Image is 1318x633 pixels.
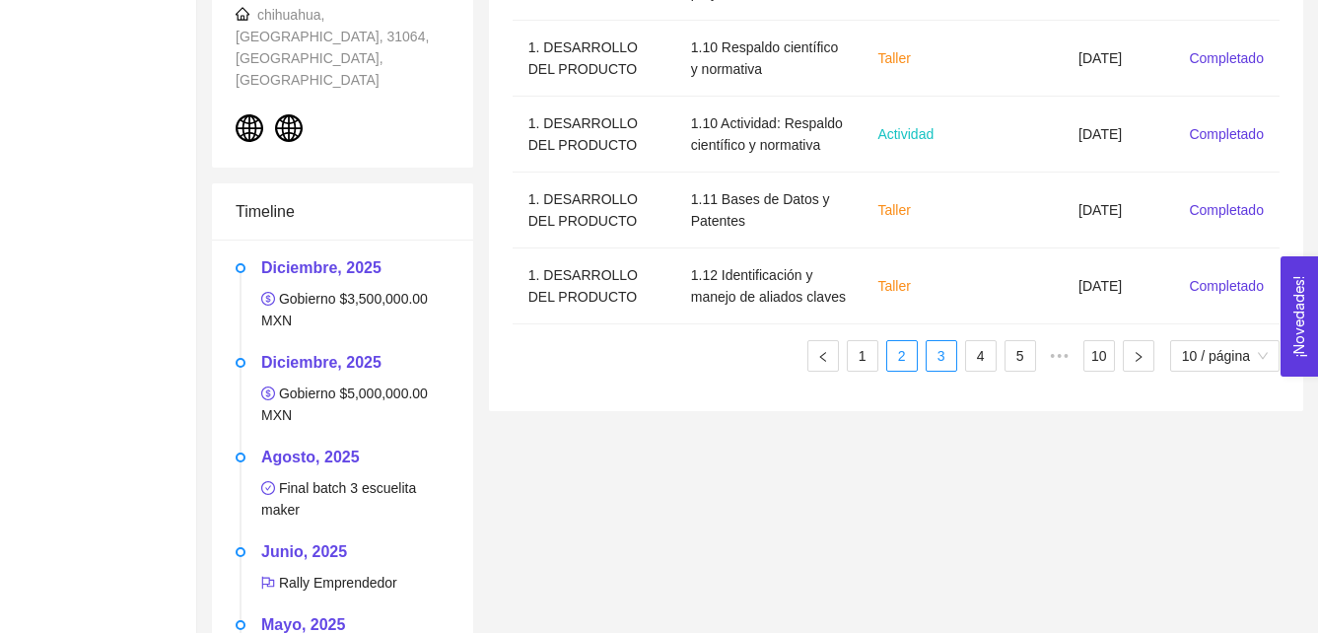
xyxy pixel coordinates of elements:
[236,7,249,21] span: home
[261,540,450,564] h5: Junio, 2025
[877,50,910,66] span: Taller
[966,341,996,371] a: 4
[261,351,450,375] h5: Diciembre, 2025
[807,340,839,372] li: Página anterior
[513,173,675,248] td: 1. DESARROLLO DEL PRODUCTO
[1084,341,1114,371] a: 10
[1063,173,1173,248] td: [DATE]
[261,387,275,400] span: dollar
[1189,50,1264,66] span: Completado
[807,340,839,372] button: left
[236,183,450,240] div: Timeline
[261,481,275,495] span: check-circle
[1189,202,1264,218] span: Completado
[877,278,910,294] span: Taller
[275,125,307,141] a: global
[927,341,956,371] a: 3
[817,351,829,363] span: left
[1182,341,1268,371] span: 10 / página
[1189,278,1264,294] span: Completado
[886,340,918,372] li: 2
[261,576,275,590] span: flag
[1189,126,1264,142] span: Completado
[261,292,275,306] span: dollar
[847,340,878,372] li: 1
[1083,340,1115,372] li: 10
[513,248,675,324] td: 1. DESARROLLO DEL PRODUCTO
[1281,256,1318,377] button: Open Feedback Widget
[275,114,303,142] span: global
[926,340,957,372] li: 3
[1063,248,1173,324] td: [DATE]
[1123,340,1154,372] li: Página siguiente
[261,256,450,280] h5: Diciembre, 2025
[675,97,863,173] td: 1.10 Actividad: Respaldo científico y normativa
[675,173,863,248] td: 1.11 Bases de Datos y Patentes
[236,114,263,142] span: global
[1005,340,1036,372] li: 5
[261,386,428,423] span: Gobierno $5,000,000.00 MXN
[675,21,863,97] td: 1.10 Respaldo científico y normativa
[1006,341,1035,371] a: 5
[513,97,675,173] td: 1. DESARROLLO DEL PRODUCTO
[1044,340,1075,372] li: 5 páginas siguientes
[877,126,934,142] span: Actividad
[261,291,428,328] span: Gobierno $3,500,000.00 MXN
[261,480,416,518] span: Final batch 3 escuelita maker
[675,248,863,324] td: 1.12 Identificación y manejo de aliados claves
[887,341,917,371] a: 2
[1063,97,1173,173] td: [DATE]
[848,341,877,371] a: 1
[1063,21,1173,97] td: [DATE]
[1170,340,1280,372] div: tamaño de página
[877,202,910,218] span: Taller
[1123,340,1154,372] button: right
[965,340,997,372] li: 4
[1044,340,1075,372] span: •••
[261,575,397,591] span: Rally Emprendedor
[513,21,675,97] td: 1. DESARROLLO DEL PRODUCTO
[1133,351,1145,363] span: right
[236,7,429,88] span: chihuahua, [GEOGRAPHIC_DATA], 31064, [GEOGRAPHIC_DATA], [GEOGRAPHIC_DATA]
[236,125,267,141] a: global
[261,446,450,469] h5: Agosto, 2025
